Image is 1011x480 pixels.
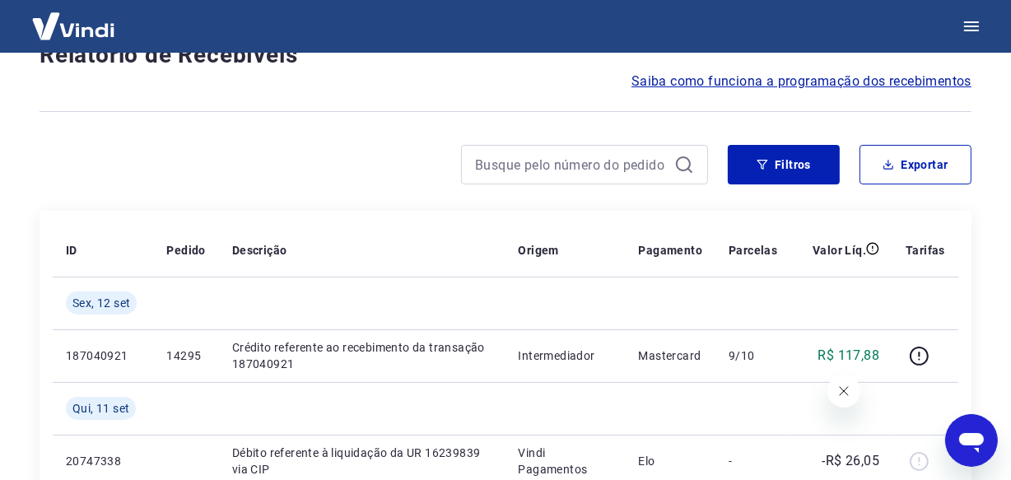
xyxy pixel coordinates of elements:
[639,242,703,259] p: Pagamento
[729,242,777,259] p: Parcelas
[66,242,77,259] p: ID
[72,295,130,311] span: Sex, 12 set
[232,339,492,372] p: Crédito referente ao recebimento da transação 187040921
[945,414,998,467] iframe: Botão para abrir a janela de mensagens
[232,242,287,259] p: Descrição
[66,453,140,469] p: 20747338
[827,375,860,408] iframe: Fechar mensagem
[66,347,140,364] p: 187040921
[232,445,492,478] p: Débito referente à liquidação da UR 16239839 via CIP
[40,39,971,72] h4: Relatório de Recebíveis
[20,1,127,51] img: Vindi
[518,347,612,364] p: Intermediador
[518,445,612,478] p: Vindi Pagamentos
[166,347,205,364] p: 14295
[729,347,777,364] p: 9/10
[639,347,703,364] p: Mastercard
[166,242,205,259] p: Pedido
[475,152,668,177] input: Busque pelo número do pedido
[822,451,880,471] p: -R$ 26,05
[10,12,138,25] span: Olá! Precisa de ajuda?
[728,145,840,184] button: Filtros
[818,346,880,366] p: R$ 117,88
[518,242,558,259] p: Origem
[639,453,703,469] p: Elo
[631,72,971,91] a: Saiba como funciona a programação dos recebimentos
[906,242,945,259] p: Tarifas
[813,242,866,259] p: Valor Líq.
[72,400,129,417] span: Qui, 11 set
[860,145,971,184] button: Exportar
[729,453,777,469] p: -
